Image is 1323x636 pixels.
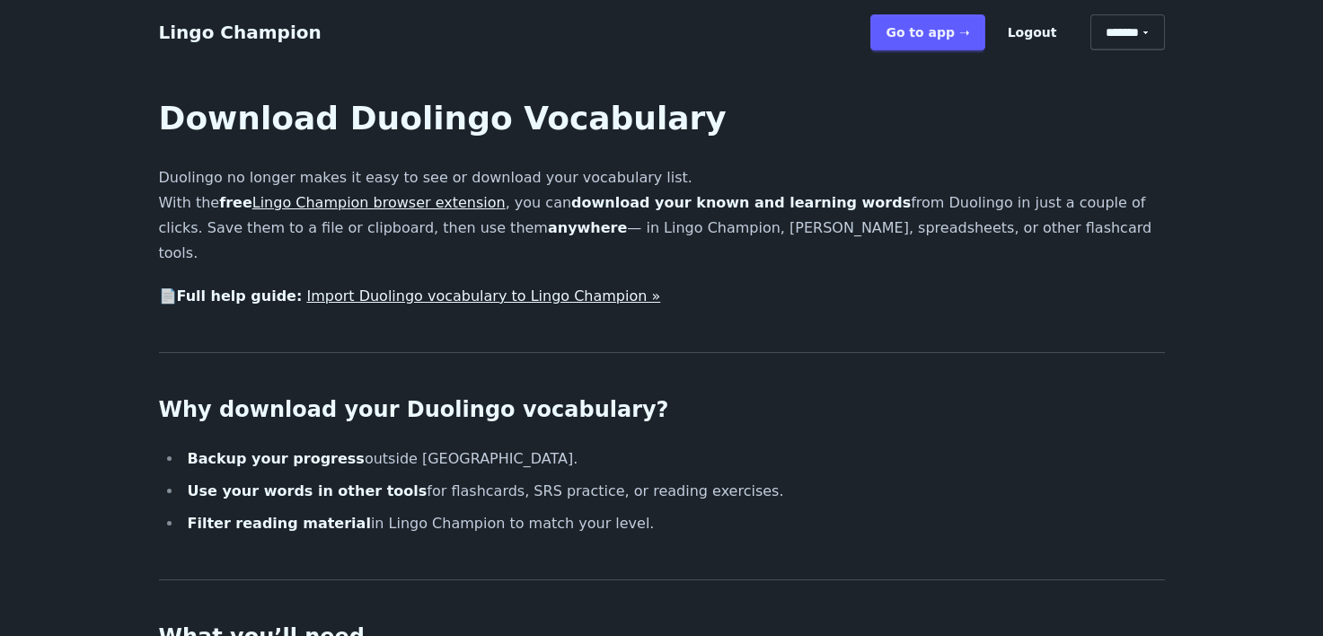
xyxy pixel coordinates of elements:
[992,14,1072,50] button: Logout
[870,14,984,50] a: Go to app ➝
[252,194,506,211] a: Lingo Champion browser extension
[188,482,428,499] strong: Use your words in other tools
[182,479,1165,504] li: for flashcards, SRS practice, or reading exercises.
[571,194,911,211] strong: download your known and learning words
[159,101,1165,137] h1: Download Duolingo Vocabulary
[182,511,1165,536] li: in Lingo Champion to match your level.
[182,446,1165,472] li: outside [GEOGRAPHIC_DATA].
[219,194,506,211] strong: free
[306,287,660,305] a: Import Duolingo vocabulary to Lingo Champion »
[188,450,365,467] strong: Backup your progress
[159,284,1165,309] p: 📄
[177,287,303,305] strong: Full help guide:
[159,396,1165,425] h2: Why download your Duolingo vocabulary?
[188,515,371,532] strong: Filter reading material
[159,165,1165,266] p: Duolingo no longer makes it easy to see or download your vocabulary list. With the , you can from...
[159,22,322,43] a: Lingo Champion
[548,219,627,236] strong: anywhere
